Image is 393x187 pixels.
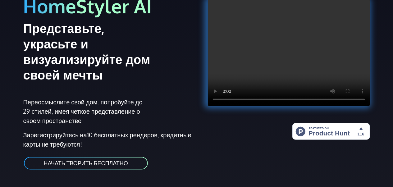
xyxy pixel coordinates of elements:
[87,131,158,139] strong: 10 бесплатных рендеров
[23,20,159,82] h2: Представьте, украсьте и визуализируйте дом своей мечты
[23,156,149,170] a: НАЧАТЬ ТВОРИТЬ БЕСПЛАТНО
[23,130,193,149] p: Зарегистрируйтесь на , кредитные карты не требуются!
[292,123,370,140] img: HomeStyler AI - Дизайн интерьера стал проще: один клик к дому вашей мечты | Охота за продуктами
[23,97,151,125] p: Переосмыслите свой дом: попробуйте до 29 стилей, имея четкое представление о своем пространстве.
